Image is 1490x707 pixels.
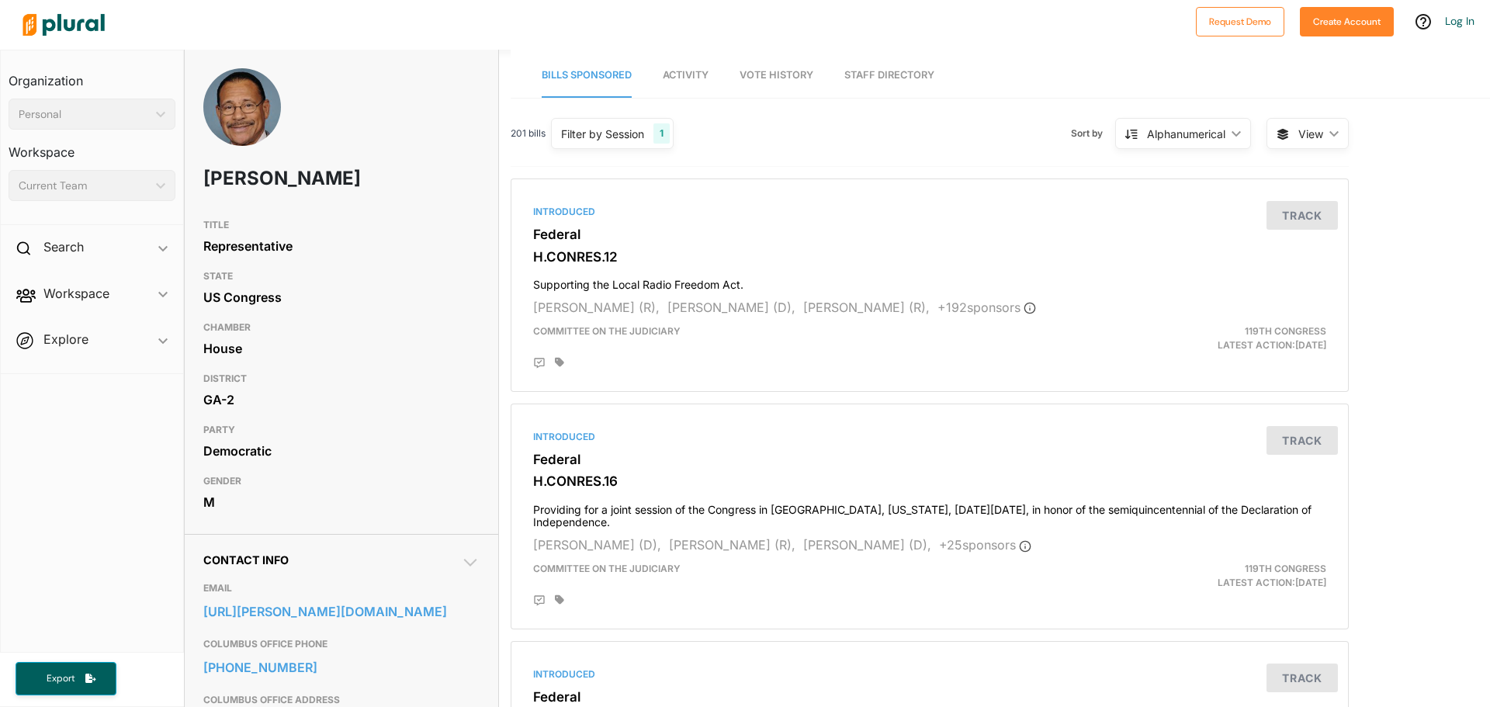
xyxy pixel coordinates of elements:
[1196,12,1284,29] a: Request Demo
[1196,7,1284,36] button: Request Demo
[1266,426,1338,455] button: Track
[1300,7,1394,36] button: Create Account
[533,594,546,607] div: Add Position Statement
[1266,664,1338,692] button: Track
[511,126,546,140] span: 201 bills
[203,267,480,286] h3: STATE
[203,234,480,258] div: Representative
[203,216,480,234] h3: TITLE
[43,238,84,255] h2: Search
[939,537,1031,553] span: + 25 sponsor s
[561,126,644,142] div: Filter by Session
[533,357,546,369] div: Add Position Statement
[669,537,795,553] span: [PERSON_NAME] (R),
[9,58,175,92] h3: Organization
[1266,201,1338,230] button: Track
[1066,324,1338,352] div: Latest Action: [DATE]
[533,249,1326,265] h3: H.CONRES.12
[203,388,480,411] div: GA-2
[667,300,795,315] span: [PERSON_NAME] (D),
[533,430,1326,444] div: Introduced
[203,286,480,309] div: US Congress
[19,178,150,194] div: Current Team
[533,227,1326,242] h3: Federal
[555,357,564,368] div: Add tags
[203,553,289,567] span: Contact Info
[937,300,1036,315] span: + 192 sponsor s
[533,667,1326,681] div: Introduced
[1066,562,1338,590] div: Latest Action: [DATE]
[1245,563,1326,574] span: 119th Congress
[653,123,670,144] div: 1
[203,635,480,653] h3: COLUMBUS OFFICE PHONE
[663,54,709,98] a: Activity
[740,69,813,81] span: Vote History
[533,496,1326,530] h4: Providing for a joint session of the Congress in [GEOGRAPHIC_DATA], [US_STATE], [DATE][DATE], in ...
[1147,126,1225,142] div: Alphanumerical
[16,662,116,695] button: Export
[203,337,480,360] div: House
[533,473,1326,489] h3: H.CONRES.16
[203,369,480,388] h3: DISTRICT
[1300,12,1394,29] a: Create Account
[542,69,632,81] span: Bills Sponsored
[533,300,660,315] span: [PERSON_NAME] (R),
[542,54,632,98] a: Bills Sponsored
[203,490,480,514] div: M
[203,579,480,598] h3: EMAIL
[740,54,813,98] a: Vote History
[203,600,480,623] a: [URL][PERSON_NAME][DOMAIN_NAME]
[844,54,934,98] a: Staff Directory
[1245,325,1326,337] span: 119th Congress
[203,472,480,490] h3: GENDER
[1298,126,1323,142] span: View
[533,537,661,553] span: [PERSON_NAME] (D),
[1071,126,1115,140] span: Sort by
[203,421,480,439] h3: PARTY
[203,318,480,337] h3: CHAMBER
[19,106,150,123] div: Personal
[533,271,1326,292] h4: Supporting the Local Radio Freedom Act.
[203,68,281,163] img: Headshot of Sanford Bishop
[803,537,931,553] span: [PERSON_NAME] (D),
[533,563,681,574] span: Committee on the Judiciary
[203,656,480,679] a: [PHONE_NUMBER]
[203,439,480,463] div: Democratic
[803,300,930,315] span: [PERSON_NAME] (R),
[533,689,1326,705] h3: Federal
[203,155,369,202] h1: [PERSON_NAME]
[1445,14,1474,28] a: Log In
[36,672,85,685] span: Export
[533,325,681,337] span: Committee on the Judiciary
[663,69,709,81] span: Activity
[533,452,1326,467] h3: Federal
[533,205,1326,219] div: Introduced
[555,594,564,605] div: Add tags
[9,130,175,164] h3: Workspace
